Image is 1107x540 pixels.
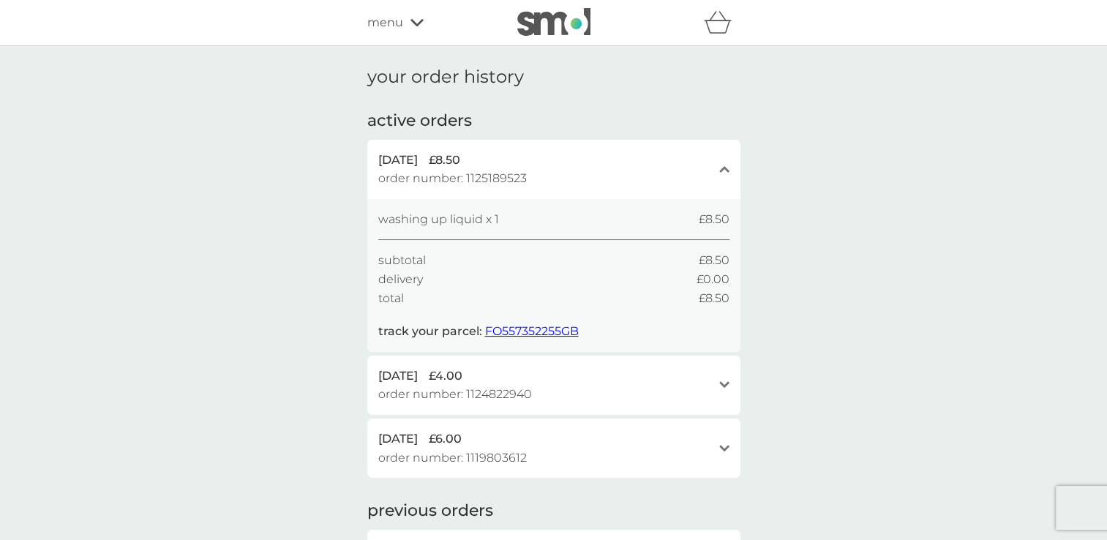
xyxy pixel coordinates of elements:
span: £8.50 [699,289,729,308]
h2: previous orders [367,500,493,522]
a: FO557352255GB [485,324,579,338]
span: order number: 1125189523 [378,169,527,188]
span: menu [367,13,403,32]
h2: active orders [367,110,472,132]
span: [DATE] [378,151,418,170]
span: order number: 1119803612 [378,449,527,468]
span: [DATE] [378,430,418,449]
p: track your parcel: [378,322,579,341]
h1: your order history [367,67,524,88]
span: washing up liquid x 1 [378,210,499,229]
span: subtotal [378,251,426,270]
span: order number: 1124822940 [378,385,532,404]
span: £0.00 [697,270,729,289]
span: £8.50 [699,251,729,270]
span: £6.00 [429,430,462,449]
span: £4.00 [429,367,462,386]
span: delivery [378,270,423,289]
img: smol [517,8,590,36]
span: £8.50 [429,151,460,170]
span: [DATE] [378,367,418,386]
span: total [378,289,404,308]
span: £8.50 [699,210,729,229]
div: basket [704,8,740,37]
